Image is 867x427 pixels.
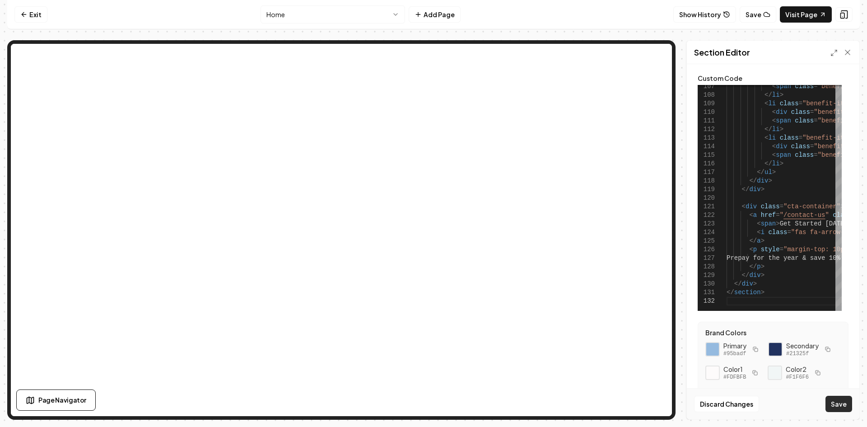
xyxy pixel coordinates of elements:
[768,100,776,107] span: li
[749,263,757,270] span: </
[780,134,799,141] span: class
[749,272,760,279] span: div
[787,229,791,236] span: =
[698,185,715,194] div: 119
[698,75,848,81] label: Custom Code
[742,272,750,279] span: </
[757,169,764,176] span: </
[768,342,783,357] div: Click to copy secondary color
[698,237,715,245] div: 125
[38,395,86,405] span: Page Navigator
[698,288,715,297] div: 131
[698,228,715,237] div: 124
[734,289,761,296] span: section
[14,6,47,23] a: Exit
[723,374,746,381] span: #FDFBFB
[772,126,780,133] span: li
[694,46,750,59] h2: Section Editor
[698,254,715,263] div: 127
[698,202,715,211] div: 121
[761,246,780,253] span: style
[698,91,715,99] div: 108
[698,142,715,151] div: 114
[742,186,750,193] span: </
[768,134,776,141] span: li
[776,211,779,219] span: =
[761,289,764,296] span: >
[786,374,808,381] span: #F1F6F6
[698,194,715,202] div: 120
[761,211,776,219] span: href
[776,108,787,116] span: div
[742,280,753,287] span: div
[772,117,776,124] span: <
[694,396,759,412] button: Discard Changes
[772,91,780,99] span: li
[705,342,720,357] div: Click to copy primary color
[698,280,715,288] div: 130
[761,220,776,227] span: span
[764,91,772,99] span: </
[723,365,746,374] span: Color 1
[698,297,715,305] div: 132
[698,134,715,142] div: 113
[761,263,764,270] span: >
[814,151,817,159] span: =
[757,237,760,244] span: a
[698,151,715,160] div: 115
[799,134,802,141] span: =
[783,203,840,210] span: "cta-container"
[776,143,787,150] span: div
[833,211,852,219] span: class
[802,134,856,141] span: "benefit-item"
[780,100,799,107] span: class
[791,108,810,116] span: class
[810,143,814,150] span: =
[786,341,819,350] span: Secondary
[764,134,768,141] span: <
[753,280,757,287] span: >
[698,168,715,177] div: 117
[698,99,715,108] div: 109
[749,246,753,253] span: <
[776,220,779,227] span: >
[698,125,715,134] div: 112
[698,271,715,280] div: 129
[746,203,757,210] span: div
[772,169,776,176] span: >
[740,6,776,23] button: Save
[698,211,715,220] div: 122
[757,263,760,270] span: p
[814,117,817,124] span: =
[768,366,782,380] div: Click to copy #F1F6F6
[825,396,852,412] button: Save
[698,117,715,125] div: 111
[783,211,825,219] span: /contact-us
[16,389,96,411] button: Page Navigator
[742,203,746,210] span: <
[761,229,764,236] span: i
[761,203,780,210] span: class
[734,280,742,287] span: </
[768,229,787,236] span: class
[409,6,461,23] button: Add Page
[780,246,783,253] span: =
[764,100,768,107] span: <
[768,177,772,184] span: >
[772,160,780,167] span: li
[749,211,753,219] span: <
[814,108,867,116] span: "benefit-icon"
[698,220,715,228] div: 123
[799,100,802,107] span: =
[802,100,856,107] span: "benefit-item"
[814,143,867,150] span: "benefit-icon"
[825,211,829,219] span: "
[757,220,760,227] span: <
[761,272,764,279] span: >
[791,143,810,150] span: class
[780,211,783,219] span: "
[810,108,814,116] span: =
[786,365,808,374] span: Color 2
[780,126,783,133] span: >
[698,177,715,185] div: 118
